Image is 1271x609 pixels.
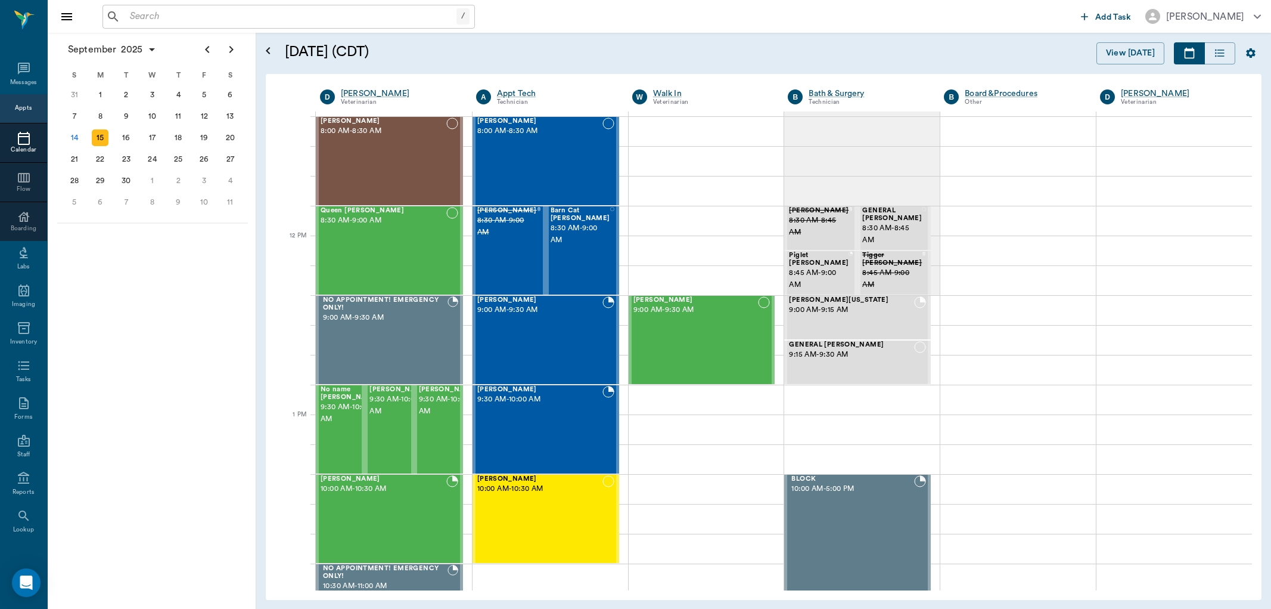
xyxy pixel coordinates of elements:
[170,194,187,211] div: Thursday, October 9, 2025
[321,483,446,495] span: 10:00 AM - 10:30 AM
[144,172,161,189] div: Wednesday, October 1, 2025
[477,386,602,394] span: [PERSON_NAME]
[275,409,306,438] div: 1 PM
[477,125,602,137] span: 8:00 AM - 8:30 AM
[92,151,108,168] div: Monday, September 22, 2025
[862,222,922,246] span: 8:30 AM - 8:45 AM
[144,151,161,168] div: Wednesday, September 24, 2025
[170,129,187,146] div: Thursday, September 18, 2025
[196,129,213,146] div: Friday, September 19, 2025
[419,386,478,394] span: [PERSON_NAME]
[118,194,135,211] div: Tuesday, October 7, 2025
[222,108,238,125] div: Saturday, September 13, 2025
[144,129,161,146] div: Wednesday, September 17, 2025
[497,97,614,107] div: Technician
[323,580,448,592] span: 10:30 AM - 11:00 AM
[321,215,446,227] span: 8:30 AM - 9:00 AM
[477,394,602,406] span: 9:30 AM - 10:00 AM
[12,300,35,309] div: Imaging
[13,488,35,497] div: Reports
[789,267,849,291] span: 8:45 AM - 9:00 AM
[92,194,108,211] div: Monday, October 6, 2025
[369,386,429,394] span: [PERSON_NAME]
[316,116,463,206] div: NOT_CONFIRMED, 8:00 AM - 8:30 AM
[217,66,243,84] div: S
[473,385,619,474] div: BOOKED, 9:30 AM - 10:00 AM
[789,349,914,361] span: 9:15 AM - 9:30 AM
[222,194,238,211] div: Saturday, October 11, 2025
[14,413,32,422] div: Forms
[144,108,161,125] div: Wednesday, September 10, 2025
[222,151,238,168] div: Saturday, September 27, 2025
[191,66,217,84] div: F
[55,5,79,29] button: Close drawer
[323,312,448,324] span: 9:00 AM - 9:30 AM
[196,194,213,211] div: Friday, October 10, 2025
[222,172,238,189] div: Saturday, October 4, 2025
[473,116,619,206] div: NOT_CONFIRMED, 8:00 AM - 8:30 AM
[456,8,470,24] div: /
[113,66,139,84] div: T
[788,89,803,104] div: B
[791,475,914,483] span: BLOCK
[862,252,922,267] span: Tigger [PERSON_NAME]
[476,89,491,104] div: A
[477,475,602,483] span: [PERSON_NAME]
[66,41,119,58] span: September
[119,41,145,58] span: 2025
[473,206,546,295] div: CANCELED, 8:30 AM - 9:00 AM
[125,8,456,25] input: Search
[633,304,759,316] span: 9:00 AM - 9:30 AM
[118,172,135,189] div: Tuesday, September 30, 2025
[1136,5,1270,27] button: [PERSON_NAME]
[196,151,213,168] div: Friday, September 26, 2025
[170,172,187,189] div: Thursday, October 2, 2025
[13,525,34,534] div: Lookup
[66,86,83,103] div: Sunday, August 31, 2025
[320,89,335,104] div: D
[965,97,1082,107] div: Other
[261,28,275,74] button: Open calendar
[1096,42,1164,64] button: View [DATE]
[862,267,922,291] span: 8:45 AM - 9:00 AM
[118,151,135,168] div: Tuesday, September 23, 2025
[1121,88,1238,100] div: [PERSON_NAME]
[10,78,38,87] div: Messages
[321,386,380,401] span: No name [PERSON_NAME]
[789,304,914,316] span: 9:00 AM - 9:15 AM
[66,129,83,146] div: Today, Sunday, September 14, 2025
[784,295,931,340] div: BOOKED, 9:00 AM - 9:15 AM
[92,129,108,146] div: Monday, September 15, 2025
[789,341,914,349] span: GENERAL [PERSON_NAME]
[17,262,30,271] div: Labs
[477,483,602,495] span: 10:00 AM - 10:30 AM
[316,474,463,564] div: BOOKED, 10:00 AM - 10:30 AM
[321,475,446,483] span: [PERSON_NAME]
[170,151,187,168] div: Thursday, September 25, 2025
[118,108,135,125] div: Tuesday, September 9, 2025
[195,38,219,61] button: Previous page
[653,97,770,107] div: Veterinarian
[809,97,926,107] div: Technician
[196,172,213,189] div: Friday, October 3, 2025
[16,375,31,384] div: Tasks
[477,296,602,304] span: [PERSON_NAME]
[321,118,446,125] span: [PERSON_NAME]
[789,296,914,304] span: [PERSON_NAME][US_STATE]
[61,66,88,84] div: S
[653,88,770,100] a: Walk In
[165,66,191,84] div: T
[222,129,238,146] div: Saturday, September 20, 2025
[323,565,448,580] span: NO APPOINTMENT! EMERGENCY ONLY!
[316,385,365,474] div: BOOKED, 9:30 AM - 10:00 AM
[1100,89,1115,104] div: D
[92,108,108,125] div: Monday, September 8, 2025
[809,88,926,100] a: Bath & Surgery
[219,38,243,61] button: Next page
[551,222,610,246] span: 8:30 AM - 9:00 AM
[965,88,1082,100] a: Board &Procedures
[66,108,83,125] div: Sunday, September 7, 2025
